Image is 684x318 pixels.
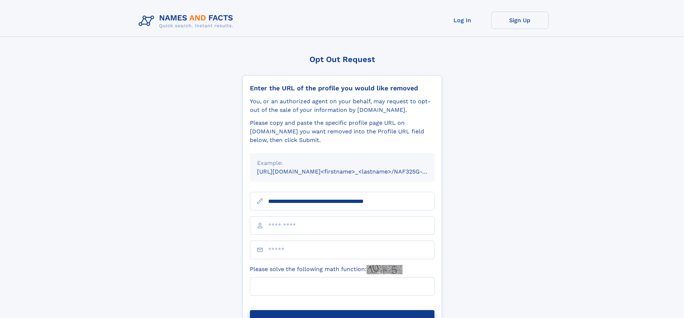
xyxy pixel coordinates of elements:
div: Enter the URL of the profile you would like removed [250,84,434,92]
div: Please copy and paste the specific profile page URL on [DOMAIN_NAME] you want removed into the Pr... [250,119,434,144]
img: Logo Names and Facts [136,11,239,31]
div: Opt Out Request [242,55,442,64]
div: Example: [257,159,427,167]
a: Sign Up [491,11,549,29]
small: [URL][DOMAIN_NAME]<firstname>_<lastname>/NAF325G-xxxxxxxx [257,168,448,175]
a: Log In [434,11,491,29]
div: You, or an authorized agent on your behalf, may request to opt-out of the sale of your informatio... [250,97,434,114]
label: Please solve the following math function: [250,265,403,274]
